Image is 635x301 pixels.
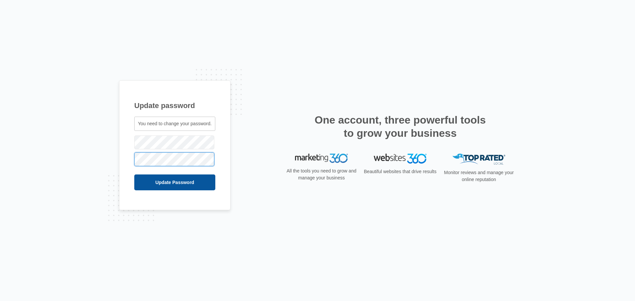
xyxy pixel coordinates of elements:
[295,154,348,163] img: Marketing 360
[134,100,215,111] h1: Update password
[138,121,212,126] span: You need to change your password.
[363,168,437,175] p: Beautiful websites that drive results
[442,169,516,183] p: Monitor reviews and manage your online reputation
[374,154,427,163] img: Websites 360
[313,113,488,140] h2: One account, three powerful tools to grow your business
[284,168,359,181] p: All the tools you need to grow and manage your business
[134,174,215,190] input: Update Password
[452,154,505,165] img: Top Rated Local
